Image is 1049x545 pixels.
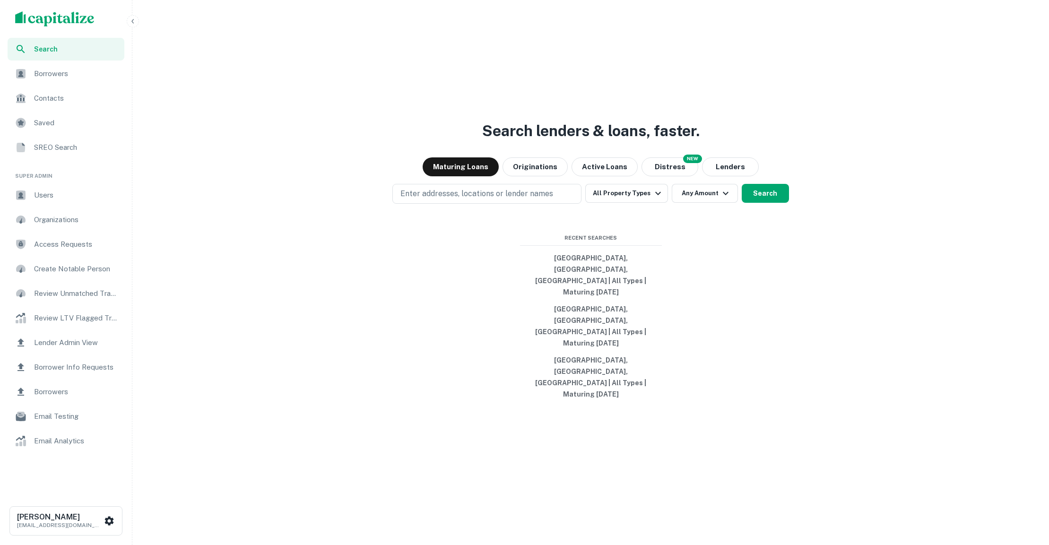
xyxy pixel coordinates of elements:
[742,184,789,203] button: Search
[34,386,119,398] span: Borrowers
[520,301,662,352] button: [GEOGRAPHIC_DATA], [GEOGRAPHIC_DATA], [GEOGRAPHIC_DATA] | All Types | Maturing [DATE]
[34,142,119,153] span: SREO Search
[520,250,662,301] button: [GEOGRAPHIC_DATA], [GEOGRAPHIC_DATA], [GEOGRAPHIC_DATA] | All Types | Maturing [DATE]
[392,184,581,204] button: Enter addresses, locations or lender names
[15,11,95,26] img: capitalize-logo.png
[8,331,124,354] a: Lender Admin View
[8,307,124,329] a: Review LTV Flagged Transactions
[34,214,119,225] span: Organizations
[34,411,119,422] span: Email Testing
[34,337,119,348] span: Lender Admin View
[1002,469,1049,515] iframe: Chat Widget
[8,233,124,256] a: Access Requests
[34,93,119,104] span: Contacts
[642,157,698,176] button: Search distressed loans with lien and other non-mortgage details.
[520,352,662,403] button: [GEOGRAPHIC_DATA], [GEOGRAPHIC_DATA], [GEOGRAPHIC_DATA] | All Types | Maturing [DATE]
[8,381,124,403] a: Borrowers
[8,430,124,452] a: Email Analytics
[482,120,700,142] h3: Search lenders & loans, faster.
[423,157,499,176] button: Maturing Loans
[34,117,119,129] span: Saved
[8,62,124,85] a: Borrowers
[34,288,119,299] span: Review Unmatched Transactions
[34,362,119,373] span: Borrower Info Requests
[8,282,124,305] a: Review Unmatched Transactions
[520,234,662,242] span: Recent Searches
[34,435,119,447] span: Email Analytics
[8,161,124,184] li: Super Admin
[34,44,119,54] span: Search
[702,157,759,176] button: Lenders
[8,356,124,379] a: Borrower Info Requests
[585,184,668,203] button: All Property Types
[34,68,119,79] span: Borrowers
[8,112,124,134] a: Saved
[572,157,638,176] button: Active Loans
[34,263,119,275] span: Create Notable Person
[8,258,124,280] a: Create Notable Person
[503,157,568,176] button: Originations
[8,136,124,159] a: SREO Search
[8,405,124,428] a: Email Testing
[400,188,553,199] p: Enter addresses, locations or lender names
[672,184,738,203] button: Any Amount
[683,155,702,163] div: NEW
[34,239,119,250] span: Access Requests
[9,506,122,536] button: [PERSON_NAME][EMAIL_ADDRESS][DOMAIN_NAME]
[8,87,124,110] a: Contacts
[34,190,119,201] span: Users
[17,521,102,529] p: [EMAIL_ADDRESS][DOMAIN_NAME]
[8,208,124,231] a: Organizations
[34,312,119,324] span: Review LTV Flagged Transactions
[17,513,102,521] h6: [PERSON_NAME]
[8,38,124,61] a: Search
[8,184,124,207] a: Users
